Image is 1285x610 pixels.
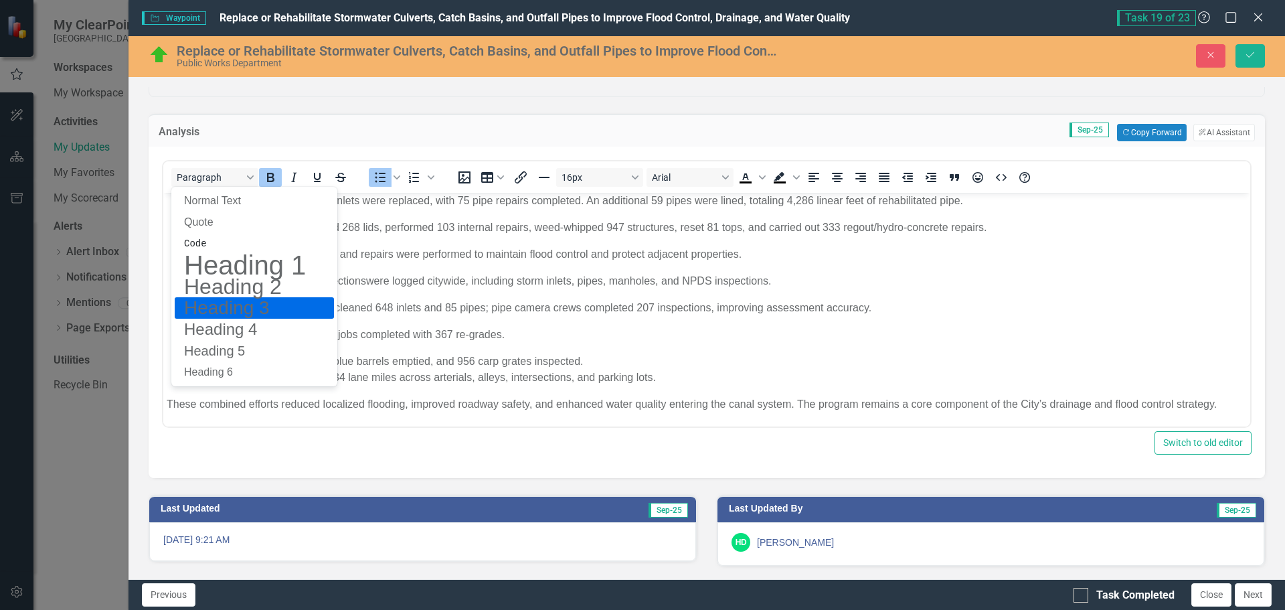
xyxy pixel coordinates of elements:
h5: Heading 5 [183,343,307,359]
h3: Heading 3 [183,300,307,316]
span: Task 19 of 23 [1117,10,1196,26]
button: Underline [306,168,329,187]
button: Insert image [453,168,476,187]
h3: Last Updated By [729,504,1069,514]
div: [PERSON_NAME] [757,536,834,549]
span: Sep-25 [1069,123,1109,137]
blockquote: Quote [183,214,307,230]
div: HD [732,533,750,552]
h3: Analysis [159,126,357,138]
button: Font size 16px [556,168,643,187]
button: Strikethrough [329,168,352,187]
div: Replace or Rehabilitate Stormwater Culverts, Catch Basins, and Outfall Pipes to Improve Flood Con... [177,44,776,58]
div: Heading 4 [175,319,334,340]
div: Normal Text [175,190,334,212]
button: Help [1013,168,1036,187]
button: Table [477,168,509,187]
button: Next [1235,583,1272,607]
button: Italic [282,168,305,187]
button: Align left [802,168,825,187]
div: Heading 1 [175,254,334,276]
div: Heading 2 [175,276,334,297]
div: Heading 6 [175,362,334,383]
h1: Heading 1 [183,257,307,273]
button: Previous [142,583,195,607]
button: Align center [826,168,849,187]
span: Replace or Rehabilitate Stormwater Culverts, Catch Basins, and Outfall Pipes to Improve Flood Con... [220,11,850,24]
div: Text color Black [734,168,768,187]
span: Paragraph [177,172,242,183]
div: Numbered list [403,168,436,187]
button: Block Paragraph [171,168,258,187]
h4: Heading 4 [183,321,307,337]
div: Public Works Department [177,58,776,68]
div: Heading 5 [175,340,334,362]
div: Quote [175,212,334,233]
p: Normal Text [183,193,307,209]
div: Bullet list [369,168,402,187]
button: Blockquote [943,168,966,187]
div: Heading 3 [175,297,334,319]
button: Emojis [966,168,989,187]
button: Font Arial [647,168,734,187]
h2: Heading 2 [183,279,307,295]
button: Justify [873,168,895,187]
button: HTML Editor [990,168,1013,187]
button: AI Assistant [1193,124,1255,141]
div: Code [175,233,334,254]
button: Align right [849,168,872,187]
h3: Last Updated [161,504,474,514]
span: Sep-25 [649,503,688,518]
button: Copy Forward [1117,124,1186,141]
button: Decrease indent [896,168,919,187]
button: Close [1191,583,1231,607]
button: Switch to old editor [1154,431,1252,455]
span: Arial [652,172,717,183]
button: Horizontal line [533,168,555,187]
button: Bold [259,168,282,187]
h6: Heading 6 [183,364,307,380]
span: Waypoint [142,11,206,25]
iframe: Rich Text Area [163,193,1250,427]
span: 16px [562,172,627,183]
pre: Code [183,236,307,252]
img: On Schedule or Complete [149,44,170,66]
button: Increase indent [920,168,942,187]
div: [DATE] 9:21 AM [149,522,696,561]
span: Sep-25 [1217,503,1256,518]
div: Task Completed [1096,588,1175,603]
div: Background color Black [768,168,802,187]
button: Insert/edit link [509,168,532,187]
